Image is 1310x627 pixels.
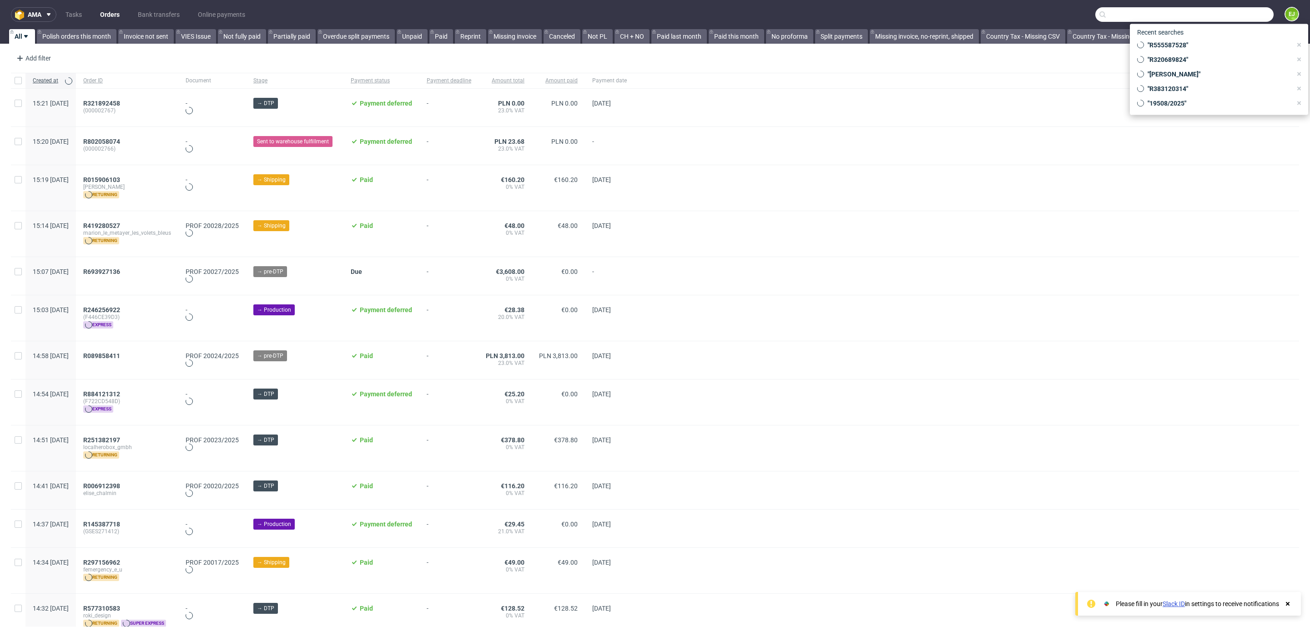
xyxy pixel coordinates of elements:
a: PROF 20024/2025 [186,352,239,359]
a: R015906103 [83,176,122,183]
span: R251382197 [83,436,120,444]
span: express [83,321,113,329]
span: 21.0% VAT [486,528,524,535]
a: CH + NO [615,29,650,44]
span: "R555587528" [1144,40,1292,50]
span: - [427,176,471,200]
a: Reprint [455,29,486,44]
span: Recent searches [1134,25,1187,40]
span: Paid [360,605,373,612]
span: 15:19 [DATE] [33,176,69,183]
span: 14:34 [DATE] [33,559,69,566]
span: returning [83,237,119,244]
span: [DATE] [592,559,611,566]
a: R321892458 [83,100,122,107]
span: [DATE] [592,605,611,612]
span: 0% VAT [486,490,524,497]
span: Payment deferred [360,100,412,107]
span: R089858411 [83,352,120,359]
a: Paid this month [709,29,764,44]
span: (000002767) [83,107,171,114]
a: PROF 20017/2025 [186,559,239,566]
span: PLN 0.00 [551,138,578,145]
span: Order ID [83,77,171,85]
span: 0% VAT [486,398,524,405]
span: 15:14 [DATE] [33,222,69,229]
span: - [427,222,471,246]
div: Please fill in your in settings to receive notifications [1116,599,1279,608]
span: returning [83,574,119,581]
span: "R320689824" [1144,55,1292,64]
a: R693927136 [83,268,122,275]
span: 15:21 [DATE] [33,100,69,107]
div: - [186,100,239,116]
a: PROF 20027/2025 [186,268,239,275]
span: Paid [360,436,373,444]
span: - [427,100,471,116]
span: €0.00 [561,390,578,398]
span: PLN 0.00 [498,100,524,107]
span: (GSES271412) [83,528,171,535]
span: R321892458 [83,100,120,107]
span: [DATE] [592,352,611,359]
span: femergency_e_u [83,566,171,573]
span: €48.00 [504,222,524,229]
span: → Production [257,306,291,314]
span: €29.45 [504,521,524,528]
a: Canceled [544,29,580,44]
span: R802058074 [83,138,120,145]
a: VIES Issue [176,29,216,44]
span: PLN 0.00 [551,100,578,107]
span: Amount paid [539,77,578,85]
span: Paid [360,222,373,229]
span: - [427,436,471,460]
span: elise_chalmin [83,490,171,497]
a: Bank transfers [132,7,185,22]
span: €3,608.00 [496,268,524,275]
span: 14:54 [DATE] [33,390,69,398]
span: 15:07 [DATE] [33,268,69,275]
span: Payment deferred [360,390,412,398]
span: 15:20 [DATE] [33,138,69,145]
span: €28.38 [504,306,524,313]
a: PROF 20028/2025 [186,222,239,229]
span: Document [186,77,239,85]
span: - [427,390,471,414]
span: €116.20 [501,482,524,490]
div: - [186,138,239,154]
span: → DTP [257,390,274,398]
span: €116.20 [554,482,578,490]
img: logo [15,10,28,20]
span: → pre-DTP [257,268,283,276]
span: [DATE] [592,521,611,528]
span: €49.00 [558,559,578,566]
span: → DTP [257,436,274,444]
span: returning [83,620,119,627]
span: [PERSON_NAME] [83,183,171,191]
span: - [592,268,627,284]
div: - [186,521,239,536]
span: - [592,138,627,154]
span: 0% VAT [486,444,524,451]
div: - [186,605,239,621]
span: R884121312 [83,390,120,398]
span: €49.00 [504,559,524,566]
span: 0% VAT [486,229,524,237]
span: R006912398 [83,482,120,490]
span: Paid [360,559,373,566]
span: 14:37 [DATE] [33,521,69,528]
span: €48.00 [558,222,578,229]
span: 23.0% VAT [486,145,524,152]
a: R419280527 [83,222,122,229]
span: Due [351,268,362,275]
span: R577310583 [83,605,120,612]
span: 0% VAT [486,183,524,191]
span: ama [28,11,41,18]
span: €0.00 [561,306,578,313]
a: Invoice not sent [118,29,174,44]
div: - [186,390,239,406]
a: Missing invoice, no-reprint, shipped [870,29,979,44]
figcaption: EJ [1285,8,1298,20]
span: R145387718 [83,521,120,528]
span: Payment deferred [360,306,412,313]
